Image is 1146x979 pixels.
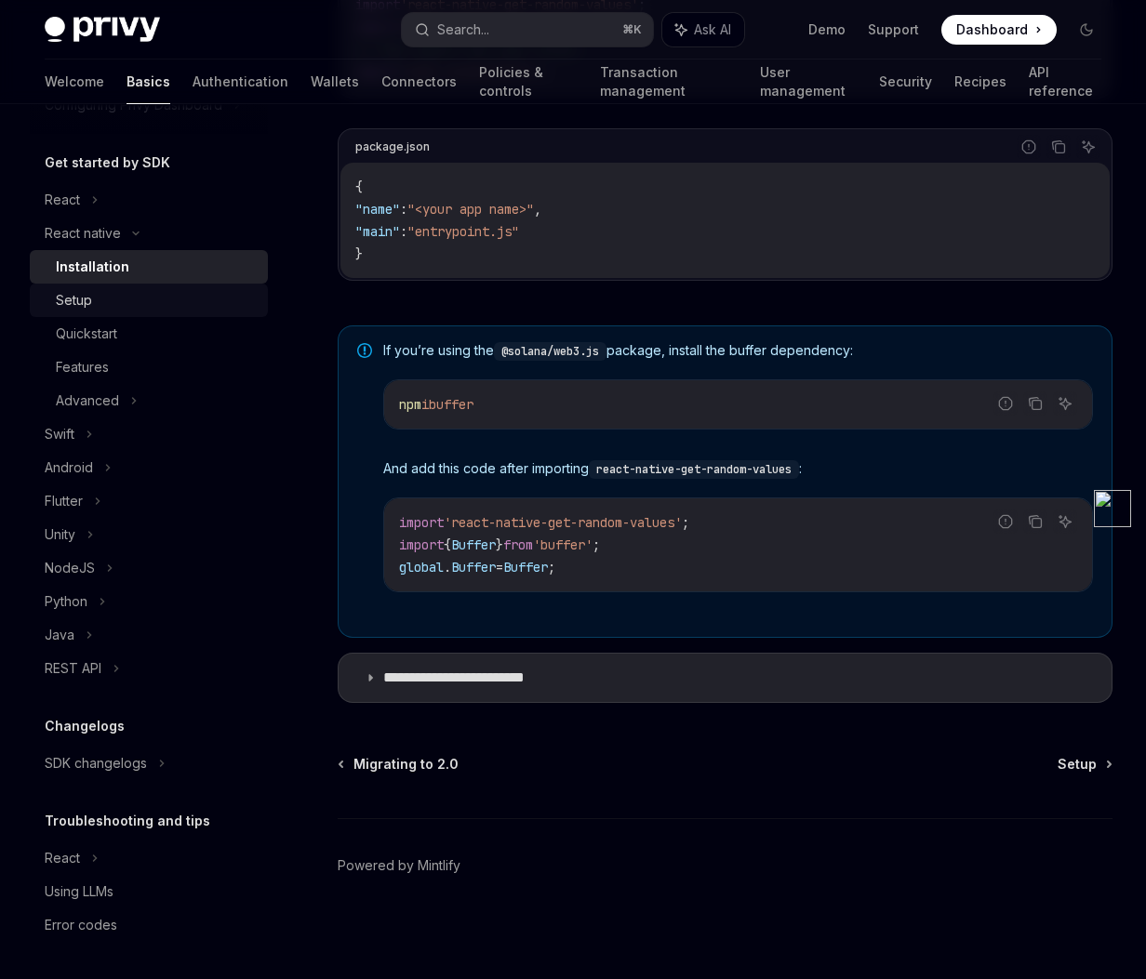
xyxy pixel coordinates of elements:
[45,880,113,903] div: Using LLMs
[548,559,555,575] span: ;
[30,284,268,317] a: Setup
[444,536,451,553] span: {
[311,60,359,104] a: Wallets
[1023,391,1047,416] button: Copy the contents from the code block
[355,135,430,159] div: package.json
[533,536,593,553] span: 'buffer'
[383,459,1093,479] span: And add this code after importing :
[444,514,682,531] span: 'react-native-get-random-values'
[593,536,600,553] span: ;
[400,223,407,240] span: :
[954,60,1006,104] a: Recipes
[956,20,1028,39] span: Dashboard
[45,423,74,445] div: Swift
[45,715,125,737] h5: Changelogs
[496,536,503,553] span: }
[45,456,93,479] div: Android
[662,13,744,46] button: Ask AI
[451,559,496,575] span: Buffer
[808,20,846,39] a: Demo
[45,847,80,869] div: React
[1053,391,1077,416] button: Ask AI
[503,559,548,575] span: Buffer
[56,323,117,345] div: Quickstart
[479,60,578,104] a: Policies & controls
[494,342,606,361] code: @solana/web3.js
[1046,135,1071,159] button: Copy the contents from the code block
[338,856,460,875] a: Powered by Mintlify
[357,343,372,358] svg: Note
[45,189,80,211] div: React
[437,19,489,41] div: Search...
[451,536,496,553] span: Buffer
[30,250,268,284] a: Installation
[45,752,147,774] div: SDK changelogs
[45,557,95,579] div: NodeJS
[56,356,109,378] div: Features
[1029,60,1101,104] a: API reference
[340,755,459,774] a: Migrating to 2.0
[30,351,268,384] a: Features
[45,590,87,613] div: Python
[1058,755,1111,774] a: Setup
[45,17,160,43] img: dark logo
[694,20,731,39] span: Ask AI
[399,536,444,553] span: import
[444,559,451,575] span: .
[45,60,104,104] a: Welcome
[941,15,1057,45] a: Dashboard
[503,536,533,553] span: from
[193,60,288,104] a: Authentication
[760,60,858,104] a: User management
[1023,509,1047,534] button: Copy the contents from the code block
[56,390,119,412] div: Advanced
[355,179,363,195] span: {
[355,201,400,218] span: "name"
[45,657,101,680] div: REST API
[682,514,689,531] span: ;
[30,908,268,942] a: Error codes
[353,755,459,774] span: Migrating to 2.0
[1058,755,1097,774] span: Setup
[400,201,407,218] span: :
[1072,15,1101,45] button: Toggle dark mode
[45,222,121,245] div: React native
[1076,135,1100,159] button: Ask AI
[383,341,1093,361] span: If you’re using the package, install the buffer dependency:
[30,875,268,908] a: Using LLMs
[355,223,400,240] span: "main"
[381,60,457,104] a: Connectors
[45,810,210,832] h5: Troubleshooting and tips
[429,396,473,413] span: buffer
[600,60,737,104] a: Transaction management
[355,245,363,262] span: }
[407,223,519,240] span: "entrypoint.js"
[127,60,170,104] a: Basics
[402,13,653,46] button: Search...⌘K
[399,514,444,531] span: import
[407,201,534,218] span: "<your app name>"
[622,22,642,37] span: ⌘ K
[399,396,421,413] span: npm
[868,20,919,39] a: Support
[496,559,503,575] span: =
[45,490,83,512] div: Flutter
[45,523,75,546] div: Unity
[993,509,1018,534] button: Report incorrect code
[993,391,1018,416] button: Report incorrect code
[45,624,74,646] div: Java
[56,289,92,311] div: Setup
[534,201,541,218] span: ,
[56,256,129,278] div: Installation
[1017,135,1041,159] button: Report incorrect code
[30,317,268,351] a: Quickstart
[45,152,170,174] h5: Get started by SDK
[421,396,429,413] span: i
[879,60,932,104] a: Security
[1053,509,1077,534] button: Ask AI
[45,914,117,936] div: Error codes
[589,460,799,479] code: react-native-get-random-values
[399,559,444,575] span: global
